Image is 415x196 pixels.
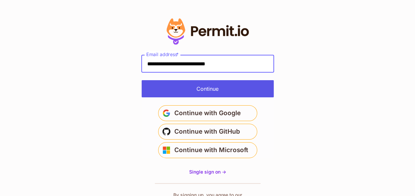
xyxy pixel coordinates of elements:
[142,80,274,97] button: Continue
[158,124,257,140] button: Continue with GitHub
[174,145,248,155] span: Continue with Microsoft
[144,50,180,58] label: Email address
[174,108,241,118] span: Continue with Google
[158,105,257,121] button: Continue with Google
[158,142,257,158] button: Continue with Microsoft
[189,169,226,175] span: Single sign on ->
[174,126,240,137] span: Continue with GitHub
[189,169,226,175] a: Single sign on ->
